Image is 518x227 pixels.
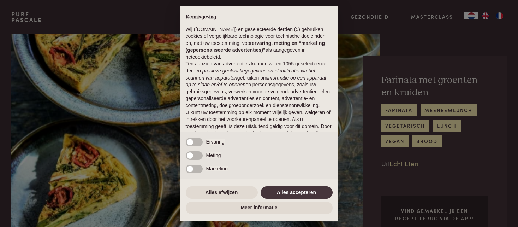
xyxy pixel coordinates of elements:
button: advertentiedoelen [291,88,330,95]
p: U kunt uw toestemming op elk moment vrijelijk geven, weigeren of intrekken door het voorkeurenpan... [186,109,333,144]
em: precieze geolocatiegegevens en identificatie via het scannen van apparaten [186,68,315,81]
button: derden [186,68,201,75]
strong: ervaring, meting en “marketing (gepersonaliseerde advertenties)” [186,40,325,53]
p: Ten aanzien van advertenties kunnen wij en 1055 geselecteerde gebruiken om en persoonsgegevens, z... [186,60,333,109]
em: informatie op een apparaat op te slaan en/of te openen [186,75,327,88]
button: Meer informatie [186,202,333,214]
span: Marketing [206,166,228,171]
button: Alles afwijzen [186,186,258,199]
h2: Kennisgeving [186,14,333,21]
span: Meting [206,152,221,158]
p: Wij ([DOMAIN_NAME]) en geselecteerde derden (5) gebruiken cookies of vergelijkbare technologie vo... [186,26,333,61]
span: Ervaring [206,139,225,145]
button: Alles accepteren [261,186,333,199]
a: cookiebeleid [192,54,220,60]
